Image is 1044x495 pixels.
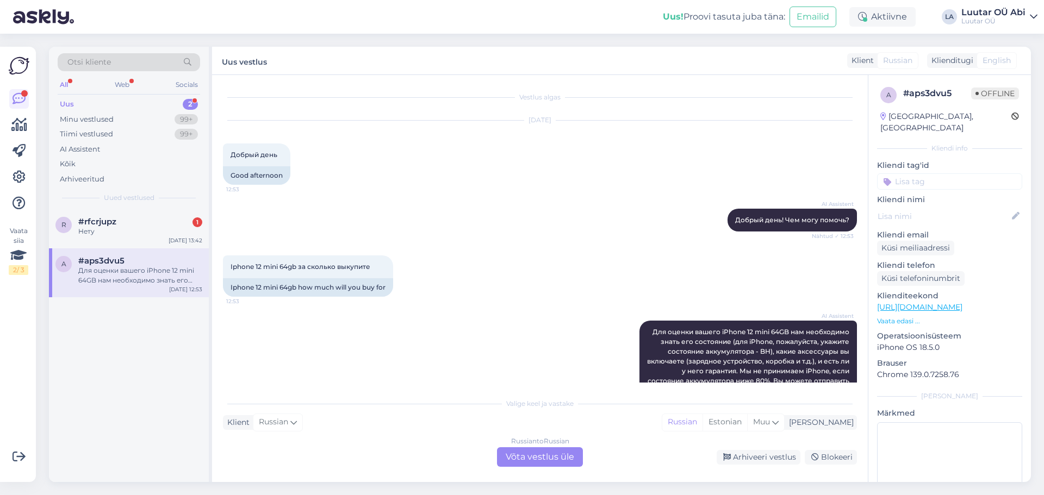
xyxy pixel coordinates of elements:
span: AI Assistent [813,200,854,208]
div: Russian [662,414,703,430]
div: AI Assistent [60,144,100,155]
div: [DATE] [223,115,857,125]
label: Uus vestlus [222,53,267,68]
span: Добрый день! Чем могу помочь? [735,216,849,224]
span: a [61,260,66,268]
div: Klient [223,417,250,428]
div: Klient [847,55,874,66]
input: Lisa nimi [878,210,1010,222]
div: Vaata siia [9,226,28,275]
p: Märkmed [877,408,1022,419]
div: [GEOGRAPHIC_DATA], [GEOGRAPHIC_DATA] [880,111,1011,134]
div: Luutar OÜ Abi [961,8,1026,17]
p: iPhone OS 18.5.0 [877,342,1022,353]
span: a [886,91,891,99]
input: Lisa tag [877,173,1022,190]
div: Aktiivne [849,7,916,27]
span: Otsi kliente [67,57,111,68]
div: Blokeeri [805,450,857,465]
div: 99+ [175,129,198,140]
span: 12:53 [226,297,267,305]
span: English [983,55,1011,66]
div: Web [113,78,132,92]
div: Võta vestlus üle [497,447,583,467]
span: Uued vestlused [104,193,154,203]
div: Russian to Russian [511,436,569,446]
p: Brauser [877,358,1022,369]
p: Chrome 139.0.7258.76 [877,369,1022,380]
button: Emailid [790,7,836,27]
span: Offline [971,87,1019,99]
div: Нету [78,227,202,236]
span: #aps3dvu5 [78,256,125,266]
p: Kliendi tag'id [877,160,1022,171]
div: [PERSON_NAME] [877,391,1022,401]
span: Russian [883,55,912,66]
p: Kliendi email [877,229,1022,241]
span: #rfcrjupz [78,217,116,227]
div: Proovi tasuta juba täna: [663,10,785,23]
div: [PERSON_NAME] [785,417,854,428]
img: Askly Logo [9,55,29,76]
span: Для оценки вашего iPhone 12 mini 64GB нам необходимо знать его состояние (для iPhone, пожалуйста,... [647,328,851,404]
div: Для оценки вашего iPhone 12 mini 64GB нам необходимо знать его состояние (для iPhone, пожалуйста,... [78,266,202,285]
div: 2 / 3 [9,265,28,275]
div: Arhiveeri vestlus [717,450,800,465]
span: Добрый день [231,151,277,159]
div: [DATE] 13:42 [169,236,202,245]
div: Vestlus algas [223,92,857,102]
div: Kõik [60,159,76,170]
span: Russian [259,416,288,428]
div: Uus [60,99,74,110]
a: Luutar OÜ AbiLuutar OÜ [961,8,1037,26]
div: # aps3dvu5 [903,87,971,100]
div: Kliendi info [877,143,1022,153]
div: Tiimi vestlused [60,129,113,140]
span: Muu [753,417,770,427]
p: Kliendi telefon [877,260,1022,271]
div: Good afternoon [223,166,290,185]
div: All [58,78,70,92]
div: 2 [183,99,198,110]
span: Nähtud ✓ 12:53 [812,232,854,240]
div: 1 [192,217,202,227]
span: Iphone 12 mini 64gb за сколько выкупите [231,262,370,271]
span: 12:53 [226,185,267,193]
p: Vaata edasi ... [877,316,1022,326]
div: Iphone 12 mini 64gb how much will you buy for [223,278,393,297]
p: Kliendi nimi [877,194,1022,205]
div: 99+ [175,114,198,125]
div: Minu vestlused [60,114,114,125]
div: [DATE] 12:53 [169,285,202,293]
span: r [61,221,66,229]
div: Küsi meiliaadressi [877,241,954,255]
span: AI Assistent [813,312,854,320]
div: Klienditugi [927,55,973,66]
div: Estonian [703,414,747,430]
b: Uus! [663,11,683,22]
div: Luutar OÜ [961,17,1026,26]
div: Socials [173,78,200,92]
div: Arhiveeritud [60,174,104,185]
a: [URL][DOMAIN_NAME] [877,302,962,312]
p: Klienditeekond [877,290,1022,302]
div: Valige keel ja vastake [223,399,857,409]
p: Operatsioonisüsteem [877,330,1022,342]
div: LA [942,9,957,24]
div: Küsi telefoninumbrit [877,271,965,286]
